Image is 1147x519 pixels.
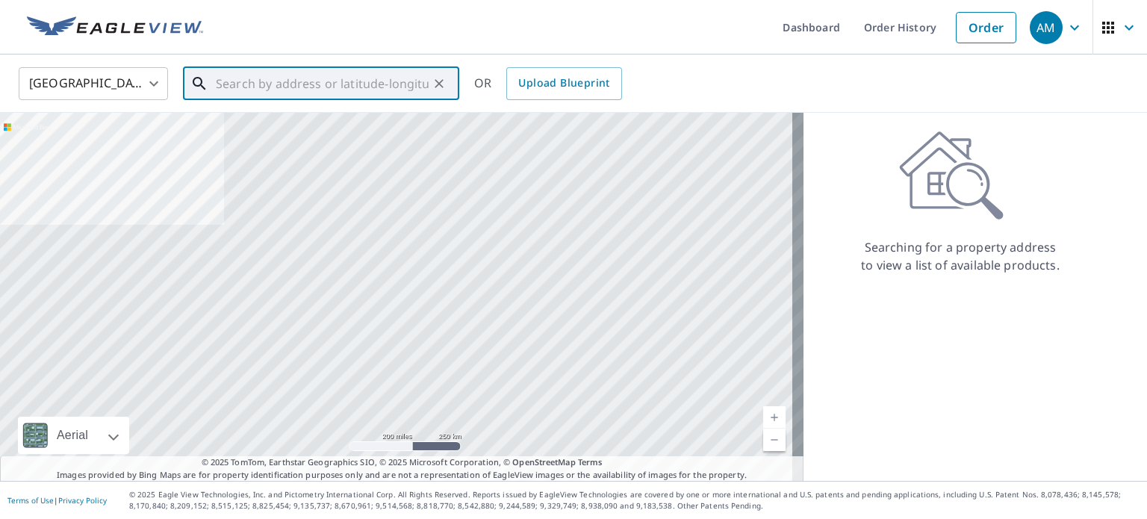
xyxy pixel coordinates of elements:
div: [GEOGRAPHIC_DATA] [19,63,168,105]
div: AM [1030,11,1063,44]
a: Order [956,12,1016,43]
a: OpenStreetMap [512,456,575,467]
span: © 2025 TomTom, Earthstar Geographics SIO, © 2025 Microsoft Corporation, © [202,456,603,469]
button: Clear [429,73,450,94]
p: Searching for a property address to view a list of available products. [860,238,1060,274]
span: Upload Blueprint [518,74,609,93]
img: EV Logo [27,16,203,39]
a: Upload Blueprint [506,67,621,100]
a: Current Level 5, Zoom Out [763,429,786,451]
a: Privacy Policy [58,495,107,506]
div: OR [474,67,622,100]
a: Terms [578,456,603,467]
div: Aerial [18,417,129,454]
p: © 2025 Eagle View Technologies, Inc. and Pictometry International Corp. All Rights Reserved. Repo... [129,489,1140,512]
a: Terms of Use [7,495,54,506]
p: | [7,496,107,505]
div: Aerial [52,417,93,454]
input: Search by address or latitude-longitude [216,63,429,105]
a: Current Level 5, Zoom In [763,406,786,429]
